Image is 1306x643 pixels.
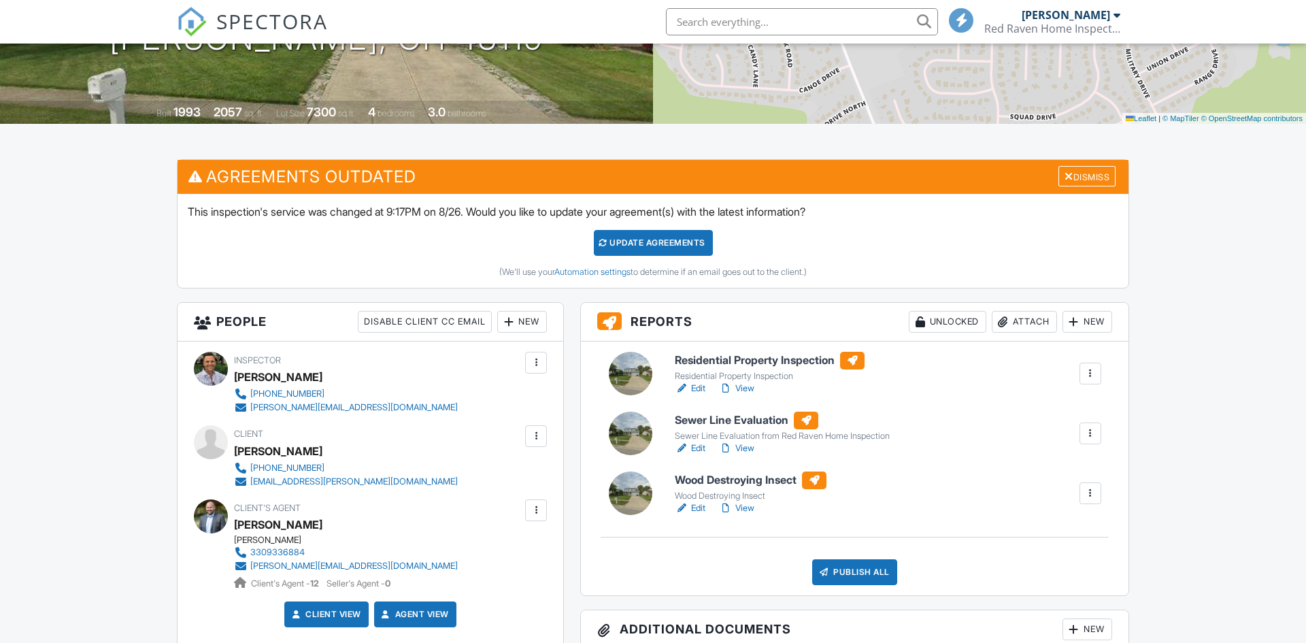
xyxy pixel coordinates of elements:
a: Automation settings [554,267,631,277]
h3: People [178,303,563,342]
div: 4 [368,105,375,119]
a: [PHONE_NUMBER] [234,461,458,475]
span: Client [234,429,263,439]
a: © OpenStreetMap contributors [1201,114,1303,122]
div: New [1062,619,1112,640]
img: The Best Home Inspection Software - Spectora [177,7,207,37]
a: [EMAIL_ADDRESS][PERSON_NAME][DOMAIN_NAME] [234,475,458,489]
div: [PERSON_NAME] [234,441,322,461]
div: New [1062,311,1112,333]
div: [PERSON_NAME] [234,535,469,546]
span: Lot Size [276,108,305,118]
div: Attach [992,311,1057,333]
div: Red Raven Home Inspection [984,22,1120,35]
div: Publish All [812,559,897,585]
span: Seller's Agent - [326,578,390,589]
a: Client View [289,608,361,621]
div: 2057 [214,105,242,119]
strong: 0 [385,578,390,589]
a: Wood Destroying Insect Wood Destroying Insect [675,472,826,501]
div: [PERSON_NAME][EMAIL_ADDRESS][DOMAIN_NAME] [250,402,458,413]
a: © MapTiler [1162,114,1199,122]
a: Leaflet [1126,114,1156,122]
a: Edit [675,501,705,515]
a: Edit [675,442,705,455]
a: SPECTORA [177,18,328,47]
div: [PHONE_NUMBER] [250,463,324,474]
h6: Wood Destroying Insect [675,472,826,489]
a: Residential Property Inspection Residential Property Inspection [675,352,865,382]
div: This inspection's service was changed at 9:17PM on 8/26. Would you like to update your agreement(... [178,194,1128,288]
span: | [1158,114,1160,122]
span: Inspector [234,355,281,365]
div: Dismiss [1058,166,1116,187]
span: SPECTORA [216,7,328,35]
div: [EMAIL_ADDRESS][PERSON_NAME][DOMAIN_NAME] [250,476,458,487]
div: New [497,311,547,333]
a: [PERSON_NAME][EMAIL_ADDRESS][DOMAIN_NAME] [234,559,458,573]
a: [PERSON_NAME] [234,514,322,535]
a: 3309336884 [234,546,458,559]
a: Edit [675,382,705,395]
h3: Agreements Outdated [178,160,1128,193]
a: View [719,501,754,515]
a: [PERSON_NAME][EMAIL_ADDRESS][DOMAIN_NAME] [234,401,458,414]
span: Client's Agent [234,503,301,513]
span: sq.ft. [338,108,355,118]
span: Built [156,108,171,118]
a: View [719,382,754,395]
h6: Residential Property Inspection [675,352,865,369]
div: Update Agreements [594,230,713,256]
div: Residential Property Inspection [675,371,865,382]
div: [PHONE_NUMBER] [250,389,324,399]
input: Search everything... [666,8,938,35]
div: Unlocked [909,311,986,333]
span: sq. ft. [244,108,263,118]
h6: Sewer Line Evaluation [675,412,890,429]
div: Wood Destroying Insect [675,491,826,501]
div: (We'll use your to determine if an email goes out to the client.) [188,267,1118,278]
div: 3309336884 [250,547,305,558]
div: 7300 [307,105,336,119]
span: Client's Agent - [251,578,321,589]
strong: 12 [310,578,319,589]
div: 1993 [173,105,201,119]
h3: Reports [581,303,1128,342]
a: View [719,442,754,455]
a: Agent View [379,608,449,621]
div: Sewer Line Evaluation from Red Raven Home Inspection [675,431,890,442]
div: [PERSON_NAME] [1022,8,1110,22]
span: bedrooms [378,108,415,118]
div: Disable Client CC Email [358,311,492,333]
div: [PERSON_NAME] [234,367,322,387]
div: 3.0 [428,105,446,119]
a: Sewer Line Evaluation Sewer Line Evaluation from Red Raven Home Inspection [675,412,890,442]
span: bathrooms [448,108,486,118]
a: [PHONE_NUMBER] [234,387,458,401]
div: [PERSON_NAME][EMAIL_ADDRESS][DOMAIN_NAME] [250,561,458,572]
